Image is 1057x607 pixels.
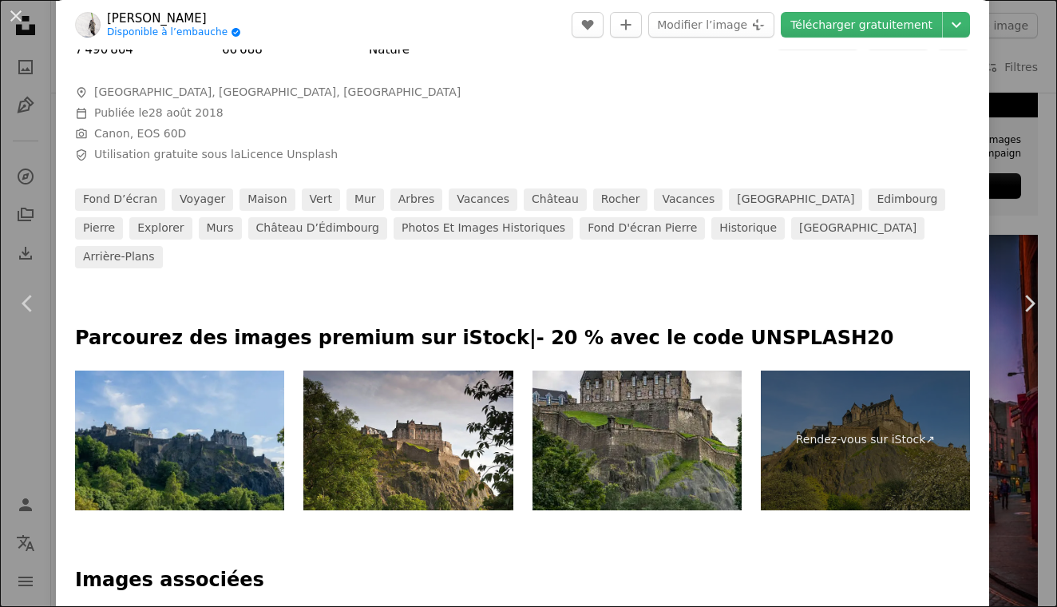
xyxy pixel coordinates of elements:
[75,568,970,593] h4: Images associées
[1001,227,1057,380] a: Suivant
[94,147,338,163] span: Utilisation gratuite sous la
[394,217,573,240] a: Photos et images historiques
[302,188,340,211] a: vert
[524,188,587,211] a: château
[303,371,513,510] img: Château d'Édimbourg
[148,106,224,119] time: 28 août 2018 à 11:25:44 UTC+2
[75,42,133,57] span: 7 490 864
[222,42,263,57] span: 66 688
[369,42,410,57] a: Nature
[390,188,443,211] a: arbres
[572,12,604,38] button: J’aime
[610,12,642,38] button: Ajouter à la collection
[241,148,338,161] a: Licence Unsplash
[75,188,165,211] a: fond d’écran
[172,188,233,211] a: voyager
[449,188,517,211] a: vacances
[781,12,942,38] a: Télécharger gratuitement
[729,188,862,211] a: [GEOGRAPHIC_DATA]
[107,10,241,26] a: [PERSON_NAME]
[869,188,945,211] a: Edimbourg
[761,371,970,510] a: Rendez-vous sur iStock↗
[943,12,970,38] button: Choisissez la taille de téléchargement
[75,217,123,240] a: pierre
[94,106,224,119] span: Publiée le
[75,326,970,351] p: Parcourez des images premium sur iStock | - 20 % avec le code UNSPLASH20
[248,217,387,240] a: Château d’Édimbourg
[648,12,774,38] button: Modifier l’image
[199,217,242,240] a: Murs
[711,217,785,240] a: historique
[75,12,101,38] img: Accéder au profil de Jörg Angeli
[346,188,384,211] a: mur
[240,188,295,211] a: maison
[654,188,722,211] a: vacances
[94,85,461,101] span: [GEOGRAPHIC_DATA], [GEOGRAPHIC_DATA], [GEOGRAPHIC_DATA]
[75,246,163,268] a: Arrière-plans
[580,217,705,240] a: fond d'écran pierre
[593,188,648,211] a: rocher
[107,26,241,39] a: Disponible à l’embauche
[94,126,186,142] button: Canon, EOS 60D
[75,371,284,510] img: Belle vue sur le château d’Édimbourg sur la colline, Édimbourg, Écosse
[129,217,192,240] a: explorer
[791,217,924,240] a: [GEOGRAPHIC_DATA]
[532,371,742,510] img: Vue panoramique du château d’Edimbourg sur Castle rock, Édimbourg, Écosse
